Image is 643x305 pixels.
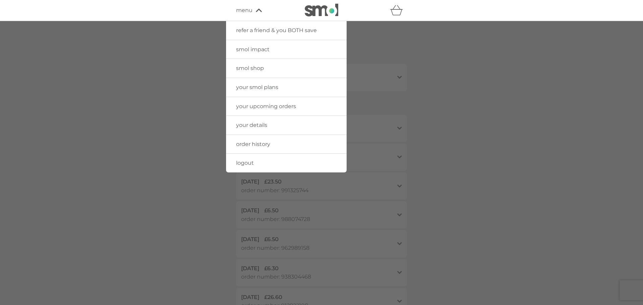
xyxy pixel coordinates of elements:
[226,97,347,116] a: your upcoming orders
[226,116,347,135] a: your details
[236,160,254,166] span: logout
[226,154,347,172] a: logout
[305,4,338,16] img: smol
[236,27,317,33] span: refer a friend & you BOTH save
[236,84,278,90] span: your smol plans
[226,135,347,154] a: order history
[226,78,347,97] a: your smol plans
[226,40,347,59] a: smol impact
[390,4,407,17] div: basket
[236,122,267,128] span: your details
[226,59,347,78] a: smol shop
[236,141,270,147] span: order history
[236,65,264,71] span: smol shop
[226,21,347,40] a: refer a friend & you BOTH save
[236,46,270,53] span: smol impact
[236,103,296,109] span: your upcoming orders
[236,6,253,15] span: menu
